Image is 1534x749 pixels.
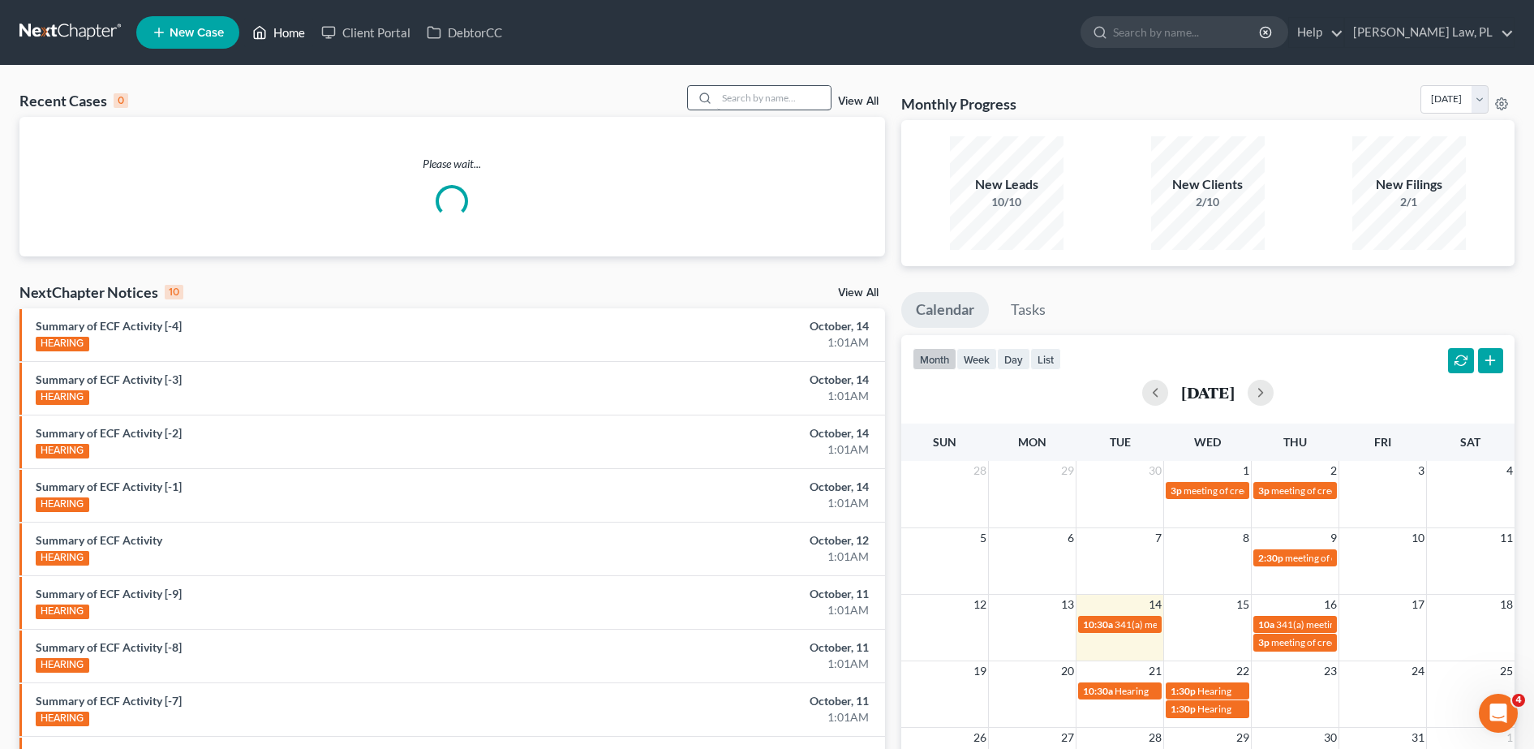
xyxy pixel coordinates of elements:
span: Fri [1374,435,1391,449]
span: 24 [1410,661,1426,681]
div: New Filings [1352,175,1466,194]
a: Summary of ECF Activity [-7] [36,694,182,708]
a: Client Portal [313,18,419,47]
div: October, 14 [602,372,869,388]
div: HEARING [36,337,89,351]
span: 2 [1329,461,1338,480]
span: Mon [1018,435,1046,449]
div: October, 12 [602,532,869,549]
div: HEARING [36,497,89,512]
div: October, 11 [602,639,869,656]
span: 29 [1235,728,1251,747]
div: 1:01AM [602,656,869,672]
span: 7 [1154,528,1163,548]
div: HEARING [36,658,89,673]
div: October, 11 [602,693,869,709]
div: NextChapter Notices [19,282,183,302]
span: Wed [1194,435,1221,449]
span: 16 [1322,595,1338,614]
span: 15 [1235,595,1251,614]
span: 27 [1059,728,1076,747]
span: 9 [1329,528,1338,548]
span: 4 [1512,694,1525,707]
div: October, 14 [602,318,869,334]
span: 8 [1241,528,1251,548]
div: 2/1 [1352,194,1466,210]
p: Please wait... [19,156,885,172]
a: Summary of ECF Activity [-4] [36,319,182,333]
input: Search by name... [717,86,831,110]
span: 2:30p [1258,552,1283,564]
span: 6 [1066,528,1076,548]
div: HEARING [36,712,89,726]
iframe: Intercom live chat [1479,694,1518,733]
span: 17 [1410,595,1426,614]
span: 26 [972,728,988,747]
div: 0 [114,93,128,108]
div: 1:01AM [602,388,869,404]
span: 25 [1498,661,1515,681]
span: Hearing [1197,685,1231,697]
a: Summary of ECF Activity [36,533,162,547]
span: 5 [978,528,988,548]
a: View All [838,287,879,299]
div: Recent Cases [19,91,128,110]
span: meeting of creditors [1184,484,1269,497]
span: 30 [1322,728,1338,747]
div: New Clients [1151,175,1265,194]
button: month [913,348,956,370]
span: 341(a) meeting [1115,618,1179,631]
div: 10 [165,285,183,299]
input: Search by name... [1113,17,1261,47]
span: 10 [1410,528,1426,548]
span: 28 [1147,728,1163,747]
div: 1:01AM [602,441,869,458]
span: Hearing [1115,685,1149,697]
a: Home [244,18,313,47]
span: 3p [1171,484,1182,497]
span: New Case [170,27,224,39]
button: list [1030,348,1061,370]
div: 1:01AM [602,709,869,725]
span: 12 [972,595,988,614]
h3: Monthly Progress [901,94,1016,114]
span: 23 [1322,661,1338,681]
span: 20 [1059,661,1076,681]
div: 1:01AM [602,549,869,565]
a: Summary of ECF Activity [-3] [36,372,182,386]
span: 10:30a [1083,685,1113,697]
span: 18 [1498,595,1515,614]
div: October, 14 [602,425,869,441]
span: 22 [1235,661,1251,681]
a: Summary of ECF Activity [-2] [36,426,182,440]
span: 21 [1147,661,1163,681]
span: 1:30p [1171,685,1196,697]
span: 1:30p [1171,703,1196,715]
a: Summary of ECF Activity [-1] [36,480,182,493]
span: 1 [1241,461,1251,480]
span: meeting of creditors [1285,552,1370,564]
a: Summary of ECF Activity [-9] [36,587,182,600]
div: 1:01AM [602,334,869,351]
span: meeting of creditors [1271,636,1356,648]
span: 31 [1410,728,1426,747]
a: Help [1289,18,1343,47]
span: 3 [1416,461,1426,480]
div: 2/10 [1151,194,1265,210]
span: Thu [1283,435,1307,449]
span: 14 [1147,595,1163,614]
a: DebtorCC [419,18,510,47]
div: 1:01AM [602,602,869,618]
span: Hearing [1197,703,1231,715]
span: 29 [1059,461,1076,480]
span: 3p [1258,636,1270,648]
div: October, 11 [602,586,869,602]
h2: [DATE] [1181,384,1235,401]
span: 28 [972,461,988,480]
div: 1:01AM [602,495,869,511]
span: 341(a) meeting [1276,618,1340,631]
span: Sun [933,435,956,449]
span: 10:30a [1083,618,1113,631]
div: New Leads [950,175,1063,194]
div: HEARING [36,551,89,566]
